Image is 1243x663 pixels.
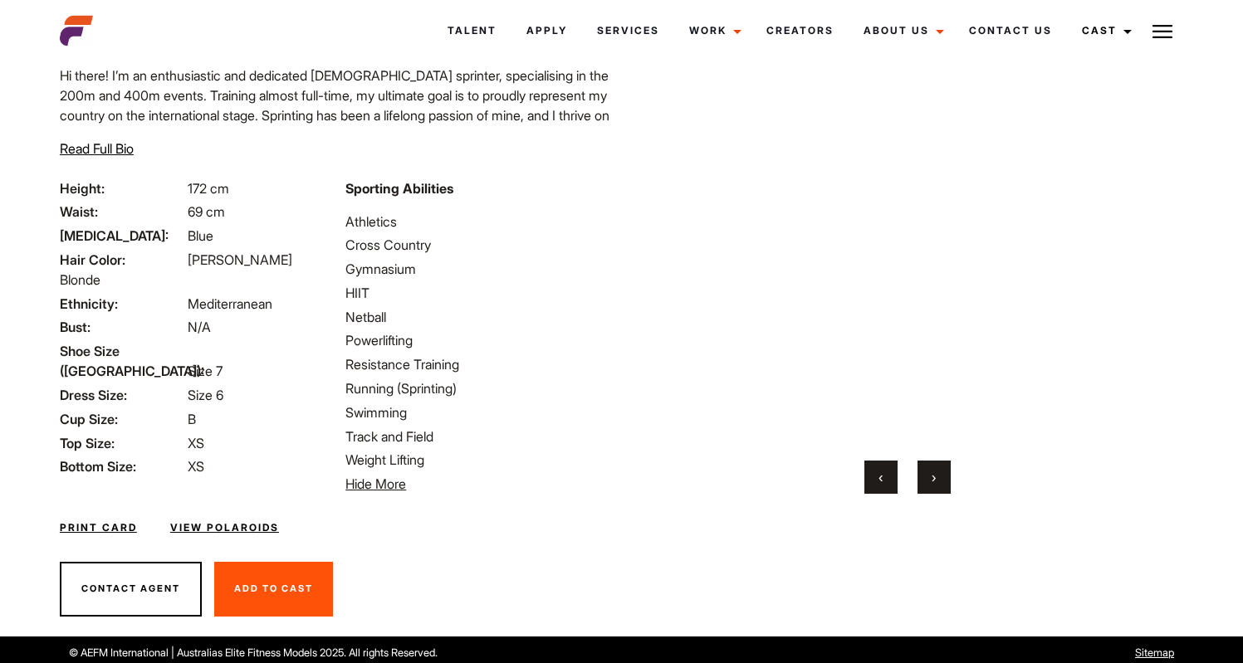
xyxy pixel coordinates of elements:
span: Bust: [60,317,184,337]
a: About Us [849,8,954,53]
span: Next [932,469,936,485]
span: Dress Size: [60,385,184,405]
a: Services [582,8,674,53]
span: Cup Size: [60,409,184,429]
li: Weight Lifting [345,450,611,470]
span: Add To Cast [234,583,313,594]
button: Read Full Bio [60,139,134,158]
span: Hair Color: [60,250,184,270]
span: Ethnicity: [60,294,184,314]
span: Size 6 [188,387,223,403]
li: Netball [345,307,611,327]
p: © AEFM International | Australias Elite Fitness Models 2025. All rights Reserved. [69,645,706,661]
span: Read Full Bio [60,140,134,157]
a: Talent [433,8,511,53]
a: Sitemap [1135,646,1174,659]
img: Burger icon [1152,22,1172,41]
li: HIIT [345,283,611,303]
span: 69 cm [188,203,225,220]
li: Powerlifting [345,330,611,350]
button: Contact Agent [60,562,202,617]
span: XS [188,458,204,475]
span: [MEDICAL_DATA]: [60,226,184,246]
span: B [188,411,196,427]
span: Bottom Size: [60,456,184,476]
a: Work [674,8,751,53]
span: [PERSON_NAME] Blonde [60,251,292,288]
span: 172 cm [188,180,229,197]
button: Add To Cast [214,562,333,617]
li: Gymnasium [345,259,611,279]
span: Shoe Size ([GEOGRAPHIC_DATA]): [60,341,184,381]
span: Hide More [345,475,406,492]
span: Mediterranean [188,295,272,312]
a: Apply [511,8,582,53]
span: Top Size: [60,433,184,453]
span: Height: [60,178,184,198]
strong: Sporting Abilities [345,180,453,197]
a: Creators [751,8,849,53]
span: Waist: [60,202,184,222]
span: Blue [188,227,213,244]
span: Previous [878,469,883,485]
li: Resistance Training [345,354,611,374]
img: cropped-aefm-brand-fav-22-square.png [60,14,93,47]
a: View Polaroids [170,520,279,535]
li: Running (Sprinting) [345,378,611,398]
li: Track and Field [345,427,611,446]
li: Athletics [345,212,611,232]
li: Swimming [345,402,611,422]
span: Size 7 [188,363,223,379]
p: Hi there! I’m an enthusiastic and dedicated [DEMOGRAPHIC_DATA] sprinter, specialising in the 200m... [60,66,612,165]
a: Print Card [60,520,137,535]
span: XS [188,435,204,451]
a: Cast [1067,8,1142,53]
li: Cross Country [345,235,611,255]
span: N/A [188,319,211,335]
a: Contact Us [954,8,1067,53]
